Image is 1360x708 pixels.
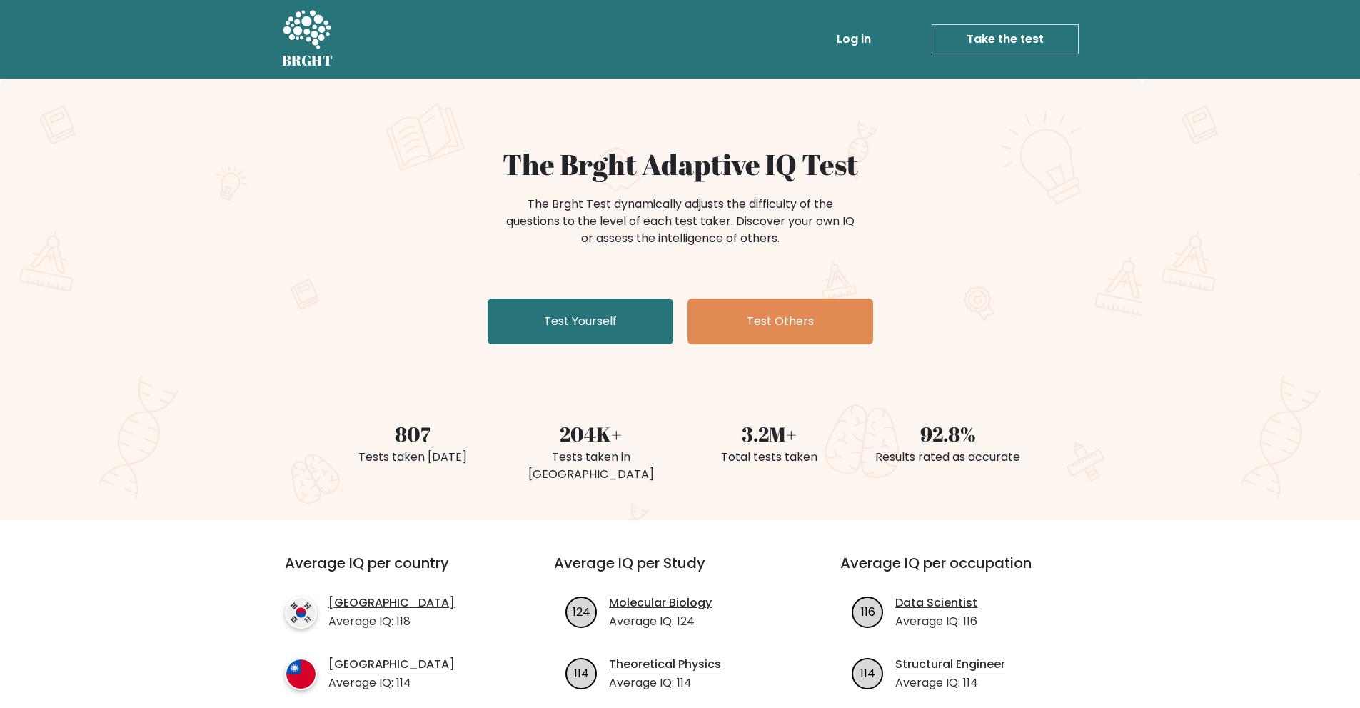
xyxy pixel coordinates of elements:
text: 124 [573,603,590,619]
div: Results rated as accurate [867,449,1029,466]
h5: BRGHT [282,52,333,69]
a: Structural Engineer [895,656,1005,673]
div: 807 [332,419,493,449]
p: Average IQ: 124 [609,613,712,630]
p: Average IQ: 116 [895,613,977,630]
div: 3.2M+ [689,419,850,449]
h1: The Brght Adaptive IQ Test [332,147,1029,181]
a: Take the test [932,24,1079,54]
div: Tests taken in [GEOGRAPHIC_DATA] [510,449,672,483]
h3: Average IQ per country [285,554,503,589]
a: Molecular Biology [609,594,712,612]
p: Average IQ: 118 [328,613,455,630]
text: 114 [574,664,589,681]
a: Test Others [687,299,873,344]
a: [GEOGRAPHIC_DATA] [328,594,455,612]
text: 116 [861,603,875,619]
a: Test Yourself [488,299,673,344]
a: Theoretical Physics [609,656,721,673]
a: Log in [831,25,877,54]
a: Data Scientist [895,594,977,612]
h3: Average IQ per occupation [840,554,1092,589]
p: Average IQ: 114 [895,674,1005,692]
h3: Average IQ per Study [554,554,806,589]
div: Tests taken [DATE] [332,449,493,466]
div: 204K+ [510,419,672,449]
a: [GEOGRAPHIC_DATA] [328,656,455,673]
p: Average IQ: 114 [328,674,455,692]
p: Average IQ: 114 [609,674,721,692]
div: 92.8% [867,419,1029,449]
div: The Brght Test dynamically adjusts the difficulty of the questions to the level of each test take... [502,196,859,247]
text: 114 [860,664,875,681]
a: BRGHT [282,6,333,73]
img: country [285,658,317,690]
div: Total tests taken [689,449,850,466]
img: country [285,597,317,629]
